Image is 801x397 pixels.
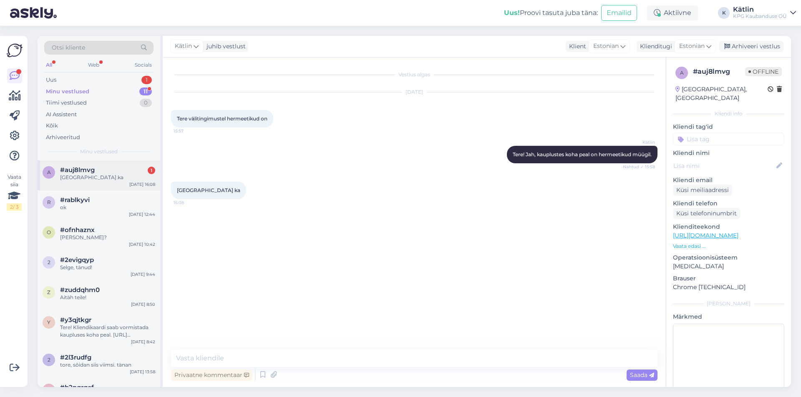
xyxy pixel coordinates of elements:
div: Socials [133,60,154,70]
p: Operatsioonisüsteem [673,253,784,262]
div: Uus [46,76,56,84]
div: Web [86,60,101,70]
div: Privaatne kommentaar [171,370,252,381]
div: tore, sõidan siis viimsi. tänan [60,361,155,369]
p: Kliendi email [673,176,784,185]
b: Uus! [504,9,520,17]
div: Proovi tasuta juba täna: [504,8,598,18]
input: Lisa tag [673,133,784,145]
span: Tere välitingimustel hermeetikud on [177,115,267,122]
a: KätlinKPG Kaubanduse OÜ [733,6,796,20]
span: Kätlin [175,42,192,51]
span: #auj8lmvg [60,166,95,174]
span: #zuddqhm0 [60,286,100,294]
div: Kõik [46,122,58,130]
div: Kätlin [733,6,787,13]
a: [URL][DOMAIN_NAME] [673,232,738,239]
div: [DATE] 8:50 [131,301,155,307]
div: [PERSON_NAME] [673,300,784,307]
div: 0 [140,99,152,107]
span: 16:08 [174,200,205,206]
div: [DATE] 12:44 [129,211,155,217]
span: Estonian [679,42,705,51]
div: All [44,60,54,70]
span: o [47,229,51,235]
div: Klient [566,42,586,51]
div: Küsi telefoninumbrit [673,208,740,219]
div: Arhiveeritud [46,133,80,142]
div: # auj8lmvg [693,67,745,77]
p: Märkmed [673,312,784,321]
div: Klienditugi [637,42,672,51]
div: [DATE] 16:08 [129,181,155,187]
div: [PERSON_NAME]? [60,234,155,241]
button: Emailid [601,5,637,21]
p: Klienditeekond [673,222,784,231]
span: 15:57 [174,128,205,134]
span: Minu vestlused [80,148,118,155]
span: b [47,387,51,393]
div: [GEOGRAPHIC_DATA] ka [60,174,155,181]
span: #rablkyvi [60,196,90,204]
span: Estonian [593,42,619,51]
div: 1 [148,167,155,174]
div: 11 [139,87,152,96]
span: Tere! Jah, kauplustes koha peal on hermeetikud müügil. [513,151,652,157]
p: Kliendi tag'id [673,122,784,131]
span: 2 [48,357,50,363]
span: z [47,289,50,295]
p: Brauser [673,274,784,283]
p: [MEDICAL_DATA] [673,262,784,271]
span: #ofnhaznx [60,226,95,234]
p: Kliendi nimi [673,149,784,157]
span: Offline [745,67,782,76]
span: #b2nqrqcf [60,384,94,391]
span: Nähtud ✓ 15:58 [623,164,655,170]
div: Vestlus algas [171,71,657,78]
div: Aitäh teile! [60,294,155,301]
span: Saada [630,371,654,379]
div: Tiimi vestlused [46,99,87,107]
span: [GEOGRAPHIC_DATA] ka [177,187,240,193]
span: a [680,70,684,76]
div: [DATE] 8:42 [131,339,155,345]
div: Minu vestlused [46,87,89,96]
span: Kätlin [624,139,655,145]
span: r [47,199,51,205]
p: Chrome [TECHNICAL_ID] [673,283,784,292]
div: Arhiveeri vestlus [719,41,783,52]
span: y [47,319,50,325]
span: #2l3rudfg [60,354,91,361]
div: Aktiivne [647,5,698,20]
div: Tere! Kliendikaardi saab vormistada kaupluses koha peal. [URL][DOMAIN_NAME] [60,324,155,339]
div: ok [60,204,155,211]
span: 2 [48,259,50,265]
p: Kliendi telefon [673,199,784,208]
div: [DATE] 13:58 [130,369,155,375]
div: AI Assistent [46,110,77,119]
div: [DATE] 10:42 [129,241,155,247]
div: [DATE] 9:44 [131,271,155,277]
div: [GEOGRAPHIC_DATA], [GEOGRAPHIC_DATA] [675,85,768,102]
div: Selge, tänud! [60,264,155,271]
div: KPG Kaubanduse OÜ [733,13,787,20]
img: Askly Logo [7,42,23,58]
span: a [47,169,51,175]
div: juhib vestlust [203,42,246,51]
span: #y3qjtkgr [60,316,91,324]
div: [DATE] [171,88,657,96]
span: Otsi kliente [52,43,85,52]
input: Lisa nimi [673,161,775,170]
div: Vaata siia [7,173,22,211]
div: K [718,7,730,19]
div: 1 [141,76,152,84]
div: 2 / 3 [7,203,22,211]
span: #2evigqyp [60,256,94,264]
div: Küsi meiliaadressi [673,185,732,196]
p: Vaata edasi ... [673,242,784,250]
div: Kliendi info [673,110,784,117]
